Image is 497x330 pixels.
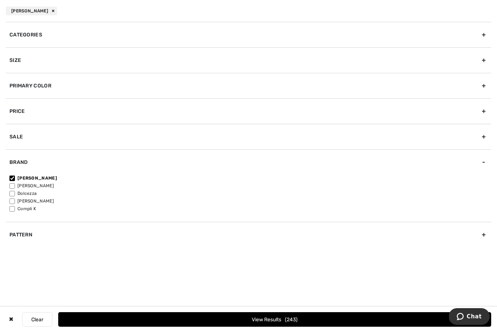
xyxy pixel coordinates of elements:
[9,183,15,189] input: [PERSON_NAME]
[9,176,15,181] input: [PERSON_NAME]
[9,175,491,181] label: [PERSON_NAME]
[9,198,491,204] label: [PERSON_NAME]
[6,312,16,327] div: ✖
[449,308,490,326] iframe: Opens a widget where you can chat to one of our agents
[9,206,15,212] input: Compli K
[6,73,491,98] div: Primary Color
[6,124,491,149] div: Sale
[6,149,491,175] div: Brand
[6,98,491,124] div: Price
[22,312,52,327] button: Clear
[9,191,15,196] input: Dolcezza
[285,317,298,323] span: 243
[9,190,491,197] label: Dolcezza
[58,312,491,327] button: View Results243
[6,22,491,47] div: Categories
[9,205,491,212] label: Compli K
[6,47,491,73] div: Size
[6,7,57,15] div: [PERSON_NAME]
[9,182,491,189] label: [PERSON_NAME]
[9,199,15,204] input: [PERSON_NAME]
[6,222,491,247] div: Pattern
